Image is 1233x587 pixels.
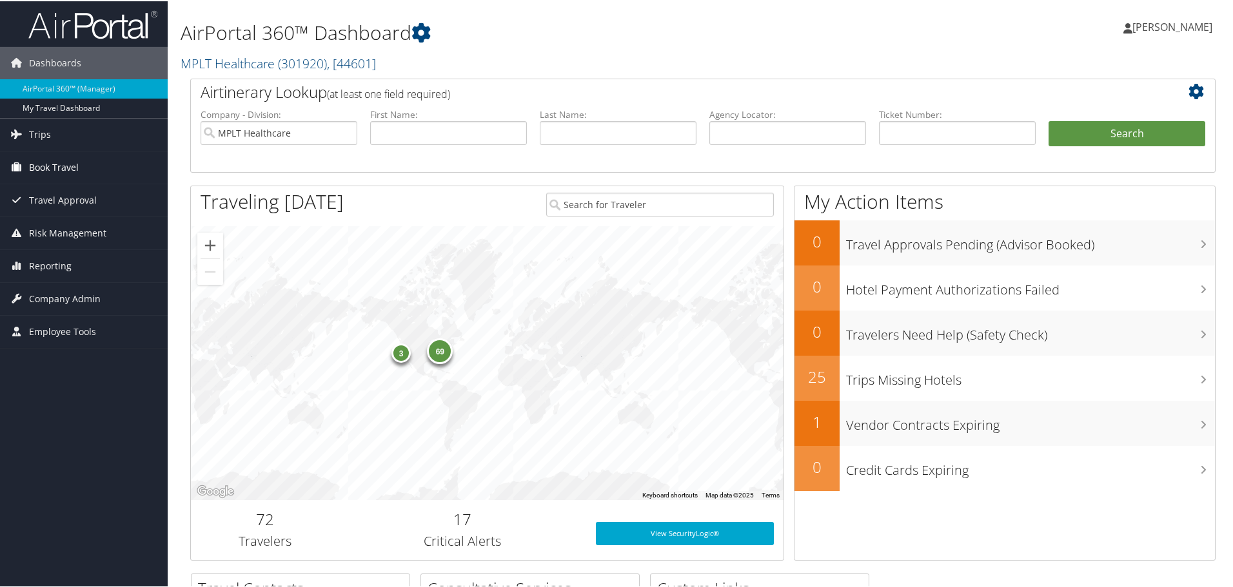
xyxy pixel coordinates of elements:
[1123,6,1225,45] a: [PERSON_NAME]
[201,531,330,549] h3: Travelers
[846,318,1215,343] h3: Travelers Need Help (Safety Check)
[794,455,840,477] h2: 0
[201,80,1120,102] h2: Airtinerary Lookup
[794,274,840,296] h2: 0
[794,399,1215,445] a: 1Vendor Contracts Expiring
[846,363,1215,388] h3: Trips Missing Hotels
[194,482,237,499] a: Open this area in Google Maps (opens a new window)
[596,521,774,544] a: View SecurityLogic®
[29,150,79,182] span: Book Travel
[29,117,51,149] span: Trips
[794,187,1215,214] h1: My Action Items
[705,490,754,497] span: Map data ©2025
[427,336,453,362] div: 69
[197,231,223,257] button: Zoom in
[201,507,330,529] h2: 72
[194,482,237,499] img: Google
[29,216,106,248] span: Risk Management
[201,187,344,214] h1: Traveling [DATE]
[1132,19,1212,33] span: [PERSON_NAME]
[794,219,1215,264] a: 0Travel Approvals Pending (Advisor Booked)
[762,490,780,497] a: Terms (opens in new tab)
[181,53,376,71] a: MPLT Healthcare
[370,107,527,120] label: First Name:
[794,365,840,387] h2: 25
[794,410,840,432] h2: 1
[794,264,1215,309] a: 0Hotel Payment Authorizations Failed
[201,107,357,120] label: Company - Division:
[391,342,411,361] div: 3
[349,531,577,549] h3: Critical Alerts
[709,107,866,120] label: Agency Locator:
[1049,120,1205,146] button: Search
[794,309,1215,354] a: 0Travelers Need Help (Safety Check)
[29,249,72,281] span: Reporting
[29,183,97,215] span: Travel Approval
[278,53,327,71] span: ( 301920 )
[846,454,1215,478] h3: Credit Cards Expiring
[794,445,1215,490] a: 0Credit Cards Expiring
[181,18,877,45] h1: AirPortal 360™ Dashboard
[846,228,1215,253] h3: Travel Approvals Pending (Advisor Booked)
[794,229,840,251] h2: 0
[846,273,1215,298] h3: Hotel Payment Authorizations Failed
[29,46,81,78] span: Dashboards
[794,320,840,342] h2: 0
[794,354,1215,399] a: 25Trips Missing Hotels
[846,409,1215,433] h3: Vendor Contracts Expiring
[327,53,376,71] span: , [ 44601 ]
[879,107,1036,120] label: Ticket Number:
[546,191,774,215] input: Search for Traveler
[28,8,157,39] img: airportal-logo.png
[197,258,223,284] button: Zoom out
[540,107,696,120] label: Last Name:
[29,314,96,347] span: Employee Tools
[29,282,101,314] span: Company Admin
[327,86,450,100] span: (at least one field required)
[642,490,698,499] button: Keyboard shortcuts
[349,507,577,529] h2: 17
